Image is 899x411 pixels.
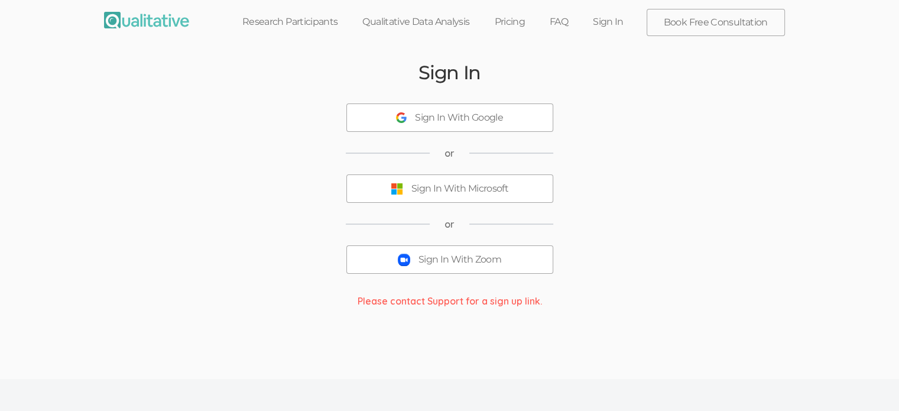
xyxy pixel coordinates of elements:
[349,295,551,308] div: Please contact Support for a sign up link.
[230,9,350,35] a: Research Participants
[537,9,580,35] a: FAQ
[396,112,407,123] img: Sign In With Google
[346,103,553,132] button: Sign In With Google
[418,253,501,267] div: Sign In With Zoom
[580,9,636,35] a: Sign In
[482,9,537,35] a: Pricing
[444,147,455,160] span: or
[398,254,410,266] img: Sign In With Zoom
[346,245,553,274] button: Sign In With Zoom
[104,12,189,28] img: Qualitative
[418,62,481,83] h2: Sign In
[411,182,508,196] div: Sign In With Microsoft
[350,9,482,35] a: Qualitative Data Analysis
[647,9,784,35] a: Book Free Consultation
[415,111,503,125] div: Sign In With Google
[444,218,455,231] span: or
[840,354,899,411] iframe: Chat Widget
[346,174,553,203] button: Sign In With Microsoft
[391,183,403,195] img: Sign In With Microsoft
